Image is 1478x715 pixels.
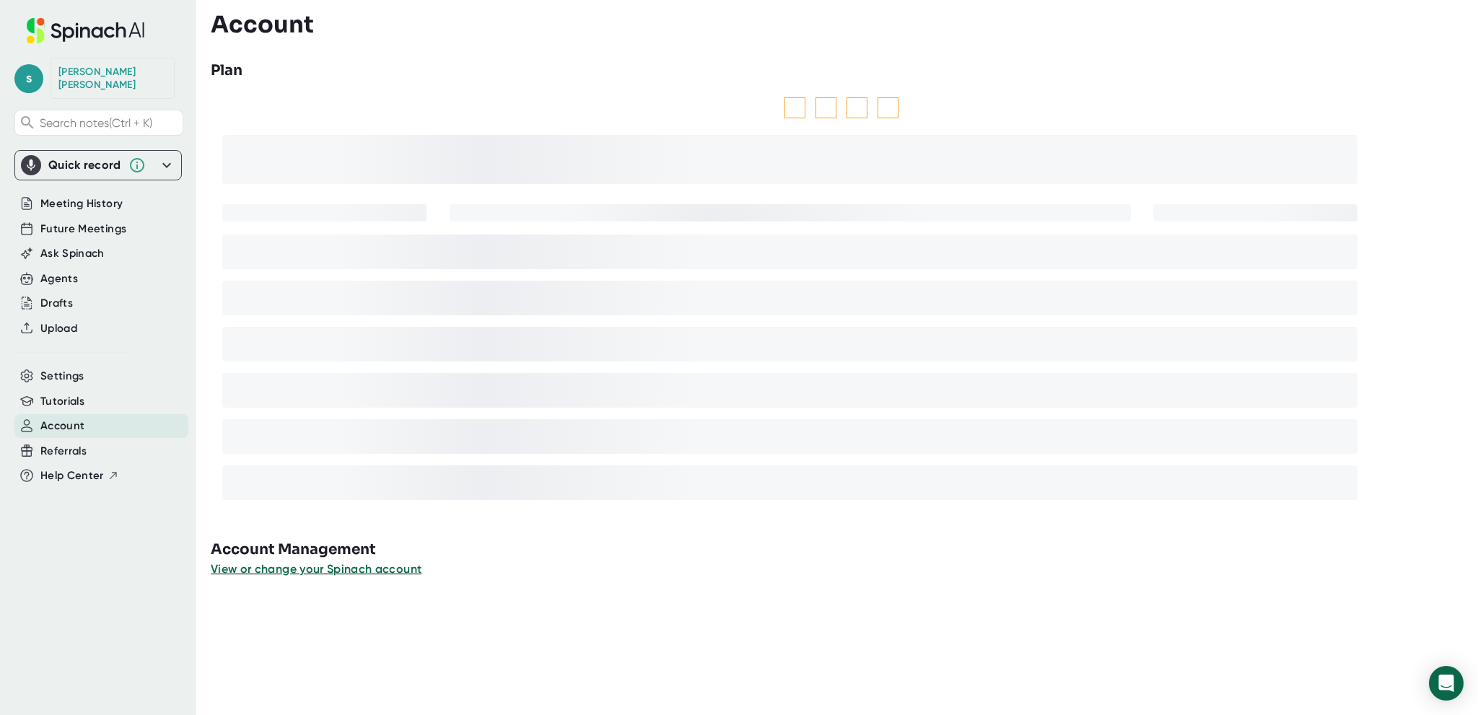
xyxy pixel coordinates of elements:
div: Open Intercom Messenger [1429,666,1464,701]
div: Quick record [21,151,175,180]
button: Upload [40,320,77,337]
button: Settings [40,368,84,385]
button: Agents [40,271,78,287]
span: Help Center [40,468,104,484]
button: Referrals [40,443,87,460]
div: Quick record [48,158,121,172]
h3: Account [211,11,314,38]
button: Account [40,418,84,434]
h3: Plan [211,60,242,82]
button: View or change your Spinach account [211,561,421,578]
span: s [14,64,43,93]
button: Meeting History [40,196,123,212]
button: Help Center [40,468,119,484]
span: Search notes (Ctrl + K) [40,116,152,130]
button: Ask Spinach [40,245,105,262]
button: Future Meetings [40,221,126,237]
button: Drafts [40,295,73,312]
div: Scott Nordquist [58,66,167,91]
button: Tutorials [40,393,84,410]
h3: Account Management [211,539,1478,561]
span: View or change your Spinach account [211,562,421,576]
